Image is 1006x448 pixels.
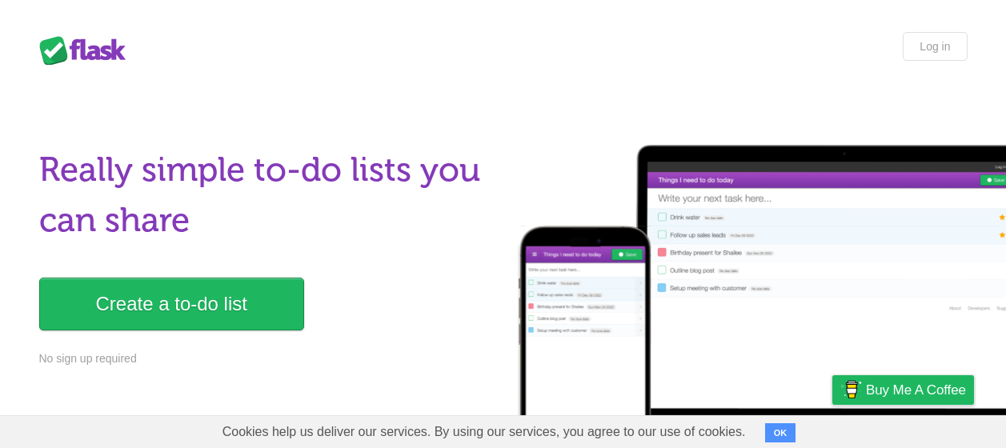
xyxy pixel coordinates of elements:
a: Buy me a coffee [832,375,974,405]
div: Flask Lists [39,36,135,65]
a: Log in [903,32,967,61]
span: Cookies help us deliver our services. By using our services, you agree to our use of cookies. [206,416,762,448]
button: OK [765,423,796,442]
img: Buy me a coffee [840,376,862,403]
a: Create a to-do list [39,278,304,330]
p: No sign up required [39,350,494,367]
span: Buy me a coffee [866,376,966,404]
h1: Really simple to-do lists you can share [39,145,494,246]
